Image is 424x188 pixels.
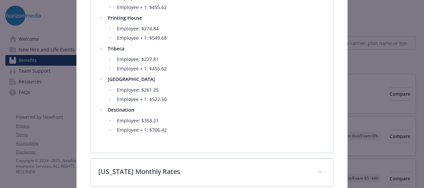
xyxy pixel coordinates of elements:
li: Employee: $353.21 [115,117,326,125]
li: Employee: $261.25 [115,86,326,94]
strong: Printing House [108,15,142,21]
li: Employee + 1: $706.42 [115,126,326,134]
div: [US_STATE] Monthly Rates [90,159,334,186]
li: Employee: $227.81 [115,55,326,63]
li: Employee + 1: $455.62 [115,3,326,11]
li: Employee + 1: $455.62 [115,65,326,73]
p: [US_STATE] Monthly Rates [98,167,310,177]
strong: Destination [108,107,134,113]
li: Employee + 1: $522.50 [115,95,326,103]
strong: [GEOGRAPHIC_DATA] [108,76,155,82]
strong: Tribeca [108,45,124,52]
li: Employee: $274.84 [115,25,326,33]
li: Employee + 1: $549.68 [115,34,326,42]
